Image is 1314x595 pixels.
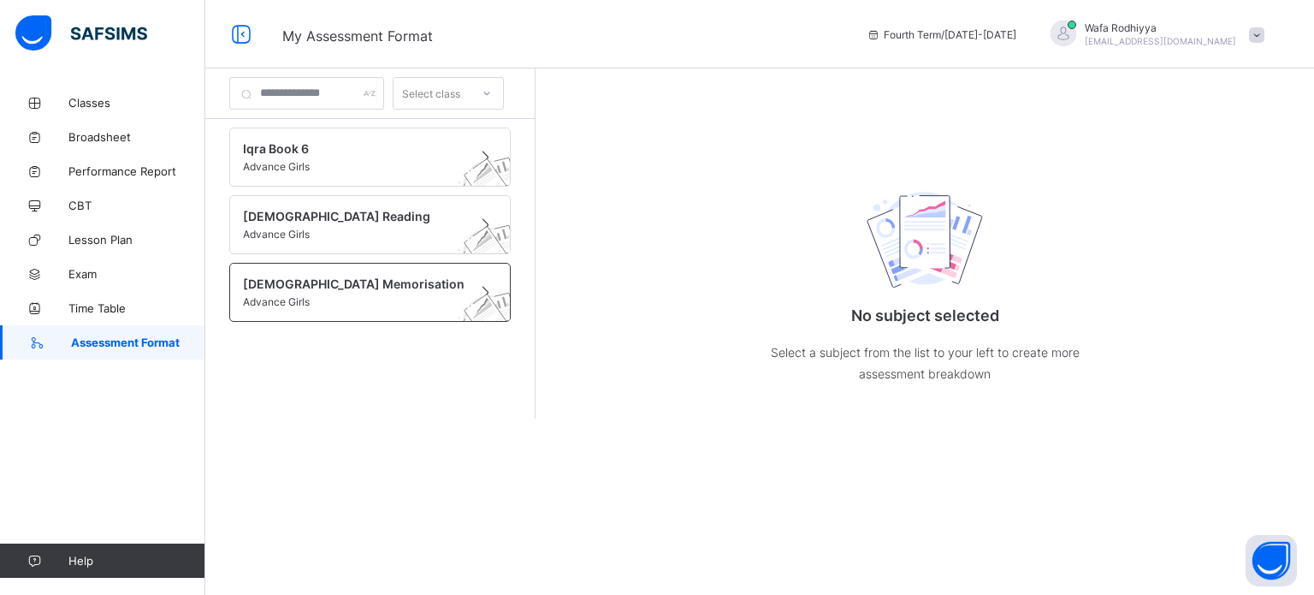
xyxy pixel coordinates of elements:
span: [DEMOGRAPHIC_DATA] Memorisation [243,277,465,291]
button: Open asap [1246,535,1297,586]
img: safsims [15,15,147,51]
span: [DEMOGRAPHIC_DATA] Reading [243,209,465,223]
span: Broadsheet [68,130,205,144]
span: Exam [68,267,205,281]
span: Help [68,554,204,568]
p: Select a subject from the list to your left to create more assessment breakdown [754,342,1096,384]
span: [EMAIL_ADDRESS][DOMAIN_NAME] [1085,36,1236,46]
span: session/term information [867,28,1016,41]
span: Assessment Format [71,336,205,349]
img: structure.cad45ed73ac2f6accb5d2a2efd3b9748.svg [861,189,989,295]
p: No subject selected [754,306,1096,324]
span: Iqra Book 6 [243,141,465,156]
span: Lesson Plan [68,233,205,247]
span: Advance Girls [243,295,465,308]
span: Time Table [68,301,205,315]
span: Performance Report [68,164,205,178]
span: Advance Girls [243,228,465,241]
div: Select class [402,77,460,110]
span: Advance Girls [243,160,465,173]
span: My Assessment Format [282,27,433,45]
span: Classes [68,96,205,110]
span: CBT [68,199,205,212]
div: No subject selected [754,142,1096,419]
span: Wafa Rodhiyya [1085,21,1236,34]
div: WafaRodhiyya [1033,21,1273,49]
